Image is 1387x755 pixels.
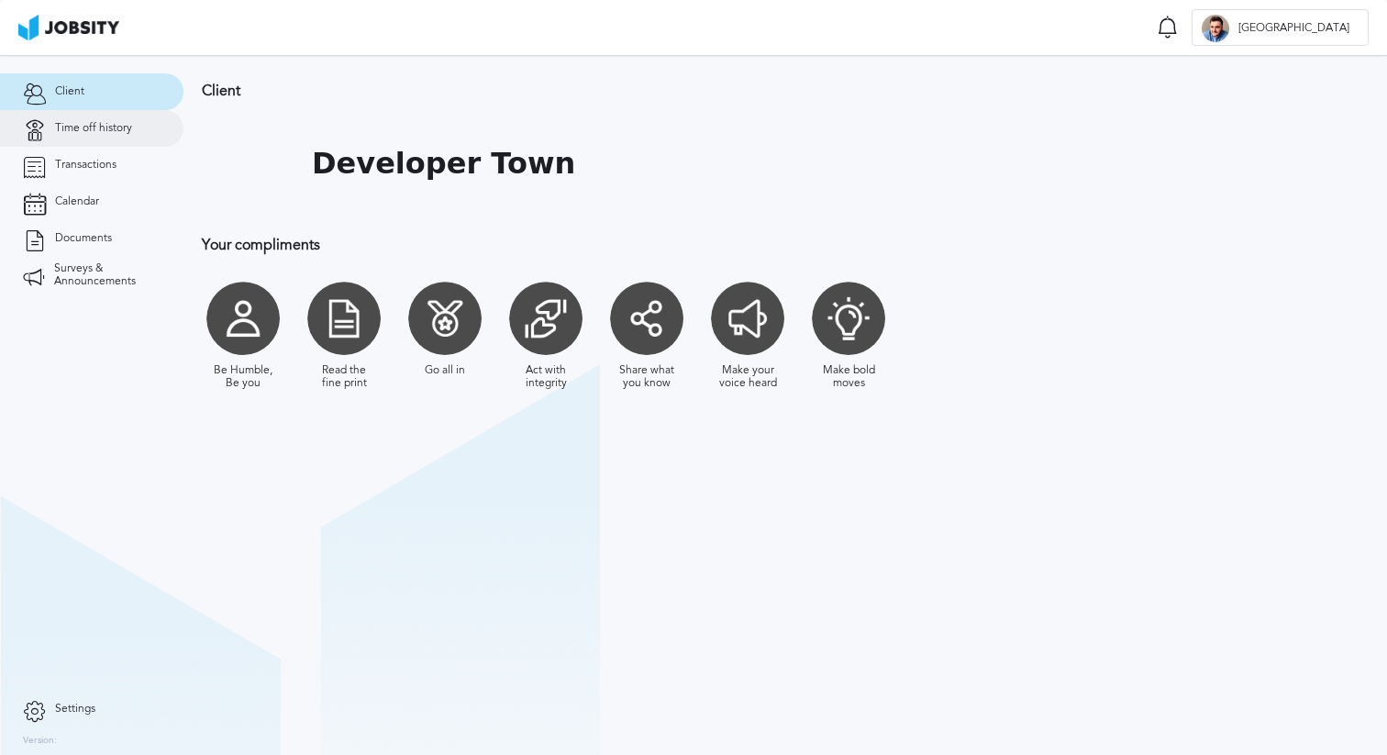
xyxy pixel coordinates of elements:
[425,364,465,377] div: Go all in
[716,364,780,390] div: Make your voice heard
[23,736,57,747] label: Version:
[55,703,95,716] span: Settings
[1192,9,1369,46] button: W[GEOGRAPHIC_DATA]
[615,364,679,390] div: Share what you know
[1229,22,1359,35] span: [GEOGRAPHIC_DATA]
[55,159,117,172] span: Transactions
[312,147,575,181] h1: Developer Town
[202,237,1197,253] h3: Your compliments
[54,262,161,288] span: Surveys & Announcements
[55,195,99,208] span: Calendar
[816,364,881,390] div: Make bold moves
[55,85,84,98] span: Client
[514,364,578,390] div: Act with integrity
[18,15,119,40] img: ab4bad089aa723f57921c736e9817d99.png
[211,364,275,390] div: Be Humble, Be you
[202,83,1197,99] h3: Client
[55,232,112,245] span: Documents
[1202,15,1229,42] div: W
[55,122,132,135] span: Time off history
[312,364,376,390] div: Read the fine print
